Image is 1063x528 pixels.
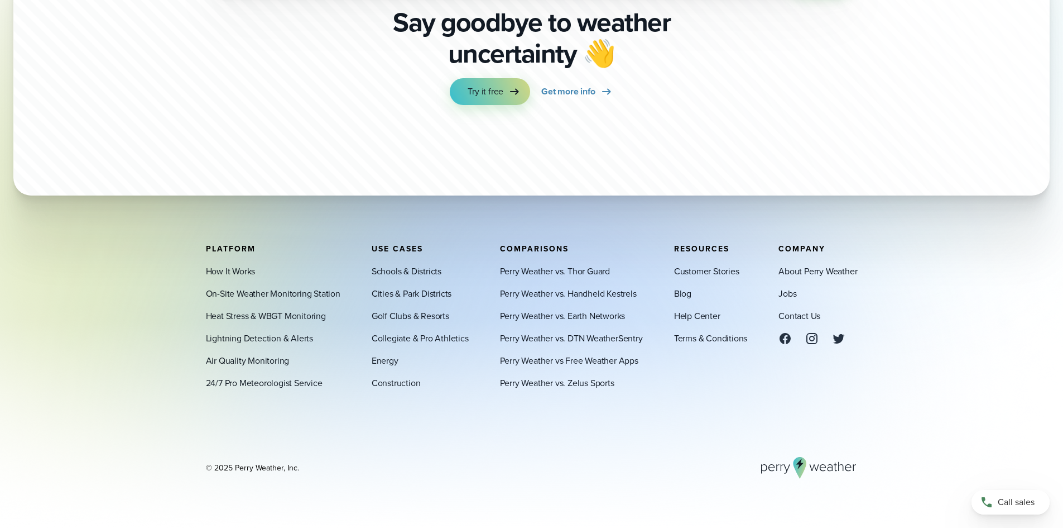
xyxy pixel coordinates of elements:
[541,78,613,105] a: Get more info
[206,264,256,278] a: How It Works
[674,331,747,345] a: Terms & Conditions
[372,264,441,278] a: Schools & Districts
[206,354,290,367] a: Air Quality Monitoring
[372,242,423,254] span: Use Cases
[674,242,729,254] span: Resources
[206,462,299,473] div: © 2025 Perry Weather, Inc.
[206,287,340,300] a: On-Site Weather Monitoring Station
[372,376,421,389] a: Construction
[372,287,451,300] a: Cities & Park Districts
[389,7,675,69] p: Say goodbye to weather uncertainty 👋
[500,331,643,345] a: Perry Weather vs. DTN WeatherSentry
[500,309,626,322] a: Perry Weather vs. Earth Networks
[500,354,638,367] a: Perry Weather vs Free Weather Apps
[450,78,530,105] a: Try it free
[500,264,610,278] a: Perry Weather vs. Thor Guard
[206,331,313,345] a: Lightning Detection & Alerts
[778,264,857,278] a: About Perry Weather
[778,309,820,322] a: Contact Us
[541,85,595,98] span: Get more info
[500,376,614,389] a: Perry Weather vs. Zelus Sports
[206,376,323,389] a: 24/7 Pro Meteorologist Service
[971,490,1050,515] a: Call sales
[778,287,796,300] a: Jobs
[468,85,503,98] span: Try it free
[372,354,398,367] a: Energy
[998,496,1035,509] span: Call sales
[674,287,691,300] a: Blog
[206,309,326,322] a: Heat Stress & WBGT Monitoring
[500,287,637,300] a: Perry Weather vs. Handheld Kestrels
[674,309,720,322] a: Help Center
[372,331,469,345] a: Collegiate & Pro Athletics
[778,242,825,254] span: Company
[206,242,256,254] span: Platform
[674,264,739,278] a: Customer Stories
[500,242,569,254] span: Comparisons
[372,309,449,322] a: Golf Clubs & Resorts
